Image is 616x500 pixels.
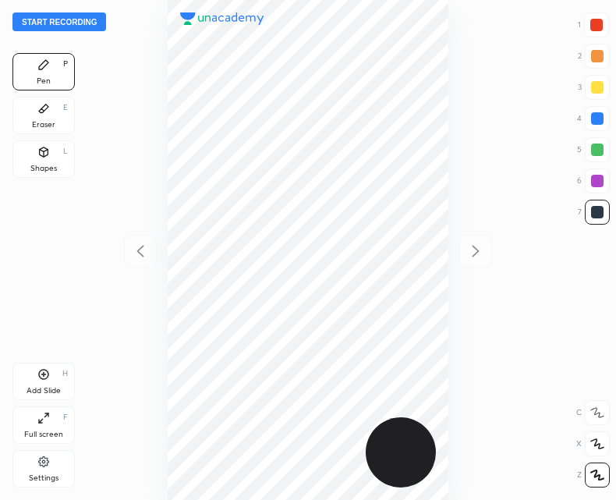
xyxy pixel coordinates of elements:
div: 5 [577,137,610,162]
div: Pen [37,77,51,85]
div: 3 [578,75,610,100]
div: 2 [578,44,610,69]
div: 1 [578,12,609,37]
div: P [63,60,68,68]
div: 7 [578,200,610,225]
div: L [63,147,68,155]
div: Z [577,463,610,488]
div: Eraser [32,121,55,129]
div: 6 [577,168,610,193]
div: Shapes [30,165,57,172]
div: H [62,370,68,378]
div: E [63,104,68,112]
div: Settings [29,474,58,482]
div: X [576,431,610,456]
div: F [63,413,68,421]
button: Start recording [12,12,106,31]
div: Add Slide [27,387,61,395]
div: C [576,400,610,425]
div: Full screen [24,431,63,438]
img: logo.38c385cc.svg [180,12,264,25]
div: 4 [577,106,610,131]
